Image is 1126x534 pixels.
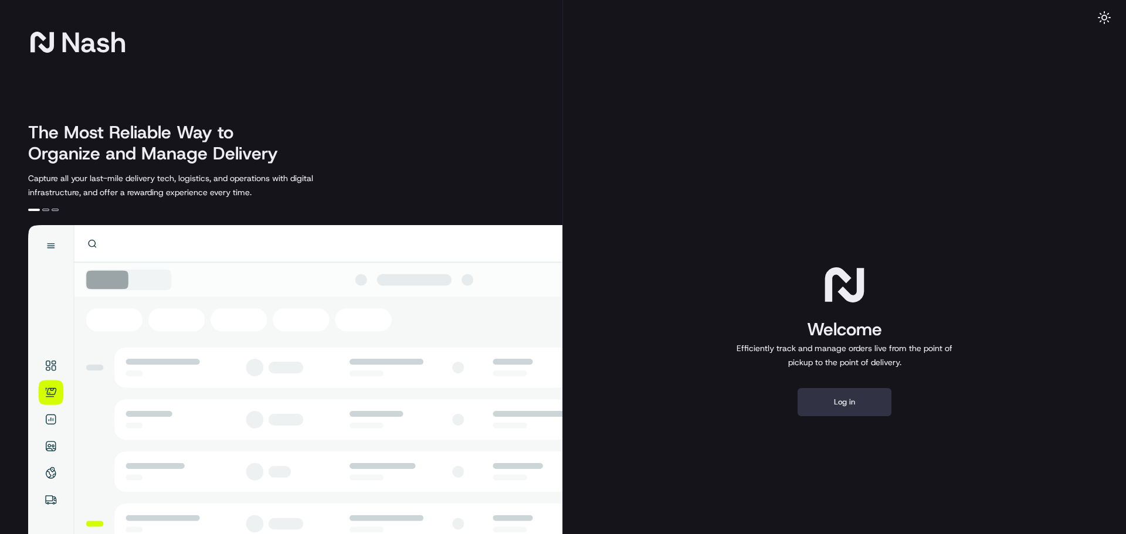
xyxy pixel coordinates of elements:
[61,30,126,54] span: Nash
[732,341,957,369] p: Efficiently track and manage orders live from the point of pickup to the point of delivery.
[28,122,291,164] h2: The Most Reliable Way to Organize and Manage Delivery
[798,388,891,416] button: Log in
[732,318,957,341] h1: Welcome
[28,171,366,199] p: Capture all your last-mile delivery tech, logistics, and operations with digital infrastructure, ...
